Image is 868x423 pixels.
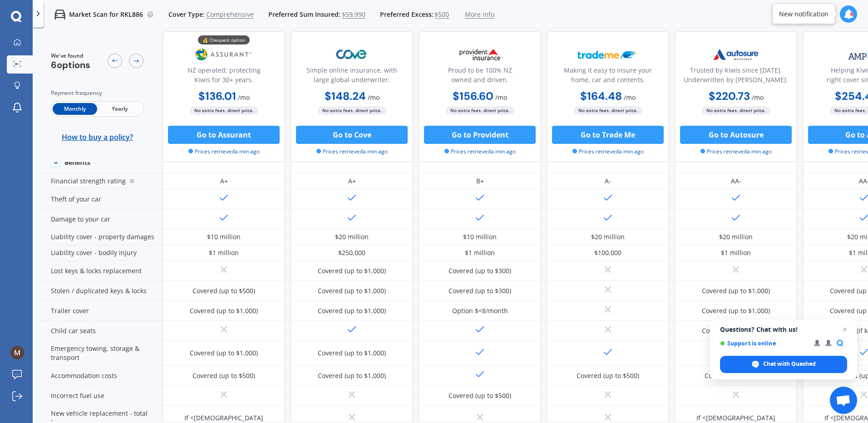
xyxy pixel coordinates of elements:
div: $1 million [465,248,495,257]
span: How to buy a policy? [62,133,133,142]
div: Liability cover - bodily injury [40,245,163,261]
img: Cove.webp [322,43,382,66]
div: $20 million [335,232,369,241]
b: $148.24 [325,89,366,103]
img: ACg8ocIU4bGjwMGrbZJJ8JGUYtwiIx1JNRJk8wR-obaSvo3BtFXCdQ=s96-c [10,346,24,359]
div: A+ [220,177,228,186]
div: NZ operated; protecting Kiwis for 30+ years. [170,65,277,88]
div: $1 million [209,248,239,257]
div: Covered (up to $300) [449,286,511,295]
div: Emergency towing, storage & transport [40,341,163,366]
span: No extra fees, direct price. [702,106,770,115]
span: Cover Type: [168,10,205,19]
img: Trademe.webp [578,43,638,66]
div: Chat with Quashed [720,356,847,373]
span: / mo [238,93,250,102]
span: / mo [624,93,636,102]
div: Covered (up to $1,000) [190,349,258,358]
span: Comprehensive [206,10,254,19]
div: Proud to be 100% NZ owned and driven. [426,65,533,88]
span: / mo [495,93,507,102]
span: Chat with Quashed [763,360,816,368]
span: 6 options [51,59,90,71]
img: Assurant.png [194,43,254,66]
span: $59,990 [342,10,365,19]
div: Stolen / duplicated keys & locks [40,281,163,301]
p: Market Scan for RKL886 [69,10,143,19]
div: Financial strength rating [40,173,163,189]
span: Close chat [839,324,850,335]
div: Child car seats [40,321,163,341]
div: B+ [476,177,484,186]
button: Go to Provident [424,126,536,144]
span: Preferred Excess: [380,10,434,19]
span: No extra fees, direct price. [190,106,258,115]
div: If <[DEMOGRAPHIC_DATA] [184,413,263,423]
div: Covered (up to $500) [705,371,767,380]
span: / mo [368,93,380,102]
div: AA- [731,177,741,186]
div: $20 million [719,232,753,241]
span: No extra fees, direct price. [574,106,642,115]
button: Go to Assurant [168,126,280,144]
div: Covered (up to $1,000) [318,286,386,295]
span: Yearly [97,103,142,115]
div: Liability cover - property damages [40,229,163,245]
span: Monthly [53,103,97,115]
div: Covered (up to $1,000) [318,266,386,275]
span: Prices retrieved a min ago [316,148,388,156]
div: Covered (up to $500) [449,391,511,400]
div: Trailer cover [40,301,163,321]
div: Option $<8/month [452,306,508,315]
div: Covered (up to $500) [192,371,255,380]
span: $500 [434,10,449,19]
button: Go to Cove [296,126,408,144]
div: A+ [348,177,356,186]
div: Trusted by Kiwis since [DATE]. Underwritten by [PERSON_NAME]. [682,65,789,88]
div: Theft of your car [40,189,163,209]
div: Payment frequency [51,89,143,98]
b: $156.60 [453,89,493,103]
div: Incorrect fuel use [40,386,163,406]
div: Lost keys & locks replacement [40,261,163,281]
span: No extra fees, direct price. [446,106,514,115]
div: Covered (up to $1,000) [318,306,386,315]
div: Covered (up to $1,000) [318,349,386,358]
div: $20 million [591,232,625,241]
span: Prices retrieved a min ago [572,148,644,156]
img: Autosure.webp [706,43,766,66]
div: $250,000 [338,248,365,257]
span: More info [465,10,494,19]
img: Provident.png [450,43,510,66]
div: $10 million [207,232,241,241]
div: $10 million [463,232,497,241]
span: Prices retrieved a min ago [700,148,772,156]
div: Covered (up to $1,000) [318,371,386,380]
div: Open chat [830,387,857,414]
b: $164.48 [580,89,622,103]
span: No extra fees, direct price. [318,106,386,115]
span: Prices retrieved a min ago [188,148,260,156]
div: Covered (up to $300) [449,266,511,275]
button: Go to Trade Me [552,126,664,144]
div: Benefits [64,158,90,167]
img: car.f15378c7a67c060ca3f3.svg [54,9,65,20]
div: $100,000 [594,248,621,257]
span: / mo [752,93,764,102]
div: $1 million [721,248,751,257]
b: $136.01 [198,89,236,103]
div: Damage to your car [40,209,163,229]
span: We've found [51,52,90,60]
div: Making it easy to insure your home, car and contents. [554,65,661,88]
div: If <[DEMOGRAPHIC_DATA] [696,413,775,423]
div: Simple online insurance, with large global underwriter. [298,65,405,88]
div: Covered (if kept in car) [702,326,770,335]
span: Questions? Chat with us! [720,326,847,333]
div: New notification [779,10,829,19]
span: Support is online [720,340,808,347]
div: A- [605,177,611,186]
b: $220.73 [709,89,750,103]
div: Covered (up to $1,000) [702,286,770,295]
div: Accommodation costs [40,366,163,386]
div: Covered (up to $500) [577,371,639,380]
